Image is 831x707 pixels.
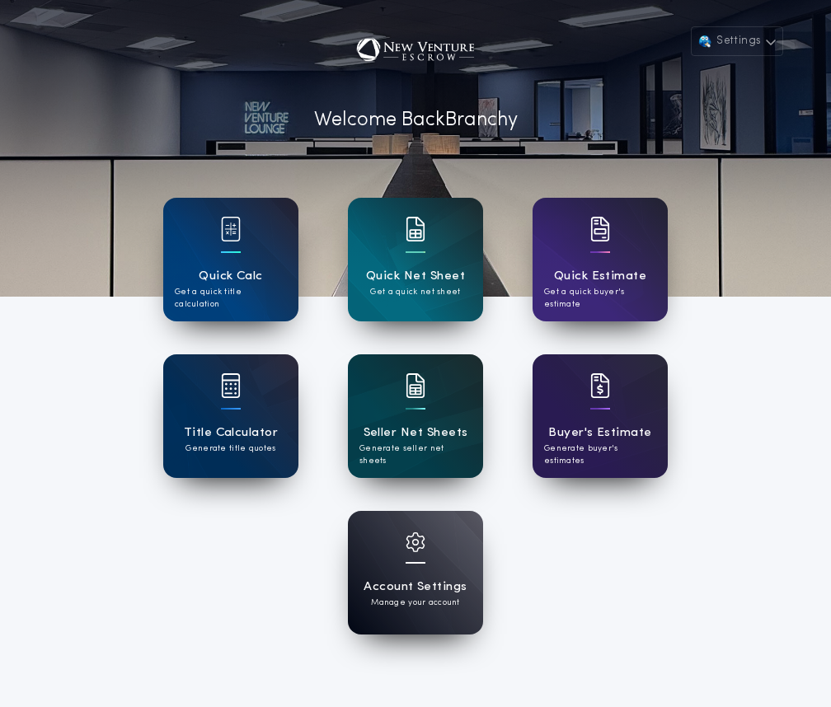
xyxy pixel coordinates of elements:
h1: Seller Net Sheets [364,424,468,442]
img: card icon [406,373,425,398]
img: card icon [221,217,241,241]
p: Generate buyer's estimates [544,442,656,467]
a: card iconAccount SettingsManage your account [348,511,483,634]
a: card iconQuick CalcGet a quick title calculation [163,198,298,321]
a: card iconQuick Net SheetGet a quick net sheet [348,198,483,321]
img: account-logo [341,26,491,76]
img: card icon [406,217,425,241]
img: card icon [590,373,610,398]
h1: Buyer's Estimate [548,424,651,442]
img: card icon [406,532,425,552]
a: card iconBuyer's EstimateGenerate buyer's estimates [533,354,668,478]
a: card iconSeller Net SheetsGenerate seller net sheets [348,354,483,478]
h1: Quick Net Sheet [366,267,465,286]
p: Get a quick buyer's estimate [544,286,656,311]
h1: Quick Calc [199,267,263,286]
a: card iconQuick EstimateGet a quick buyer's estimate [533,198,668,321]
h1: Account Settings [364,578,467,597]
button: Settings [691,26,783,56]
p: Generate title quotes [185,442,275,455]
h1: Quick Estimate [554,267,647,286]
h1: Title Calculator [184,424,278,442]
p: Get a quick net sheet [370,286,460,298]
p: Generate seller net sheets [359,442,472,467]
img: card icon [590,217,610,241]
p: Get a quick title calculation [175,286,287,311]
img: user avatar [697,33,713,49]
a: card iconTitle CalculatorGenerate title quotes [163,354,298,478]
p: Welcome Back Branchy [314,105,518,135]
img: card icon [221,373,241,398]
p: Manage your account [371,597,459,609]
